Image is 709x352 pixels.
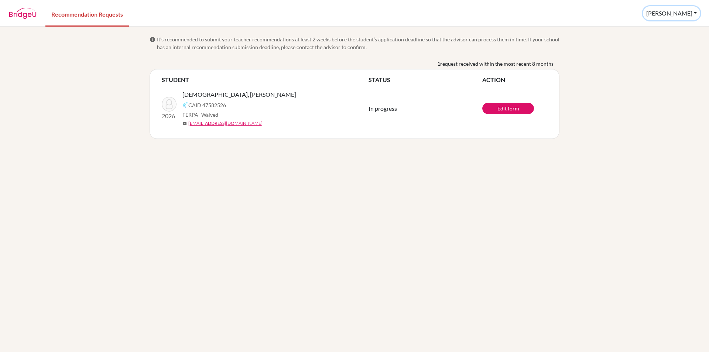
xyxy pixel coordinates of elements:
[482,75,547,84] th: ACTION
[162,97,177,112] img: TÜRKEN, Beren Berk
[482,103,534,114] a: Edit form
[437,60,440,68] b: 1
[157,35,559,51] span: It’s recommended to submit your teacher recommendations at least 2 weeks before the student’s app...
[369,105,397,112] span: In progress
[9,8,37,19] img: BridgeU logo
[440,60,554,68] span: request received within the most recent 8 months
[369,75,482,84] th: STATUS
[198,112,218,118] span: - Waived
[182,122,187,126] span: mail
[162,112,177,120] p: 2026
[182,90,296,99] span: [DEMOGRAPHIC_DATA], [PERSON_NAME]
[182,102,188,108] img: Common App logo
[150,37,155,42] span: info
[45,1,129,27] a: Recommendation Requests
[188,120,263,127] a: [EMAIL_ADDRESS][DOMAIN_NAME]
[182,111,218,119] span: FERPA
[643,6,700,20] button: [PERSON_NAME]
[188,101,226,109] span: CAID 47582526
[162,75,369,84] th: STUDENT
